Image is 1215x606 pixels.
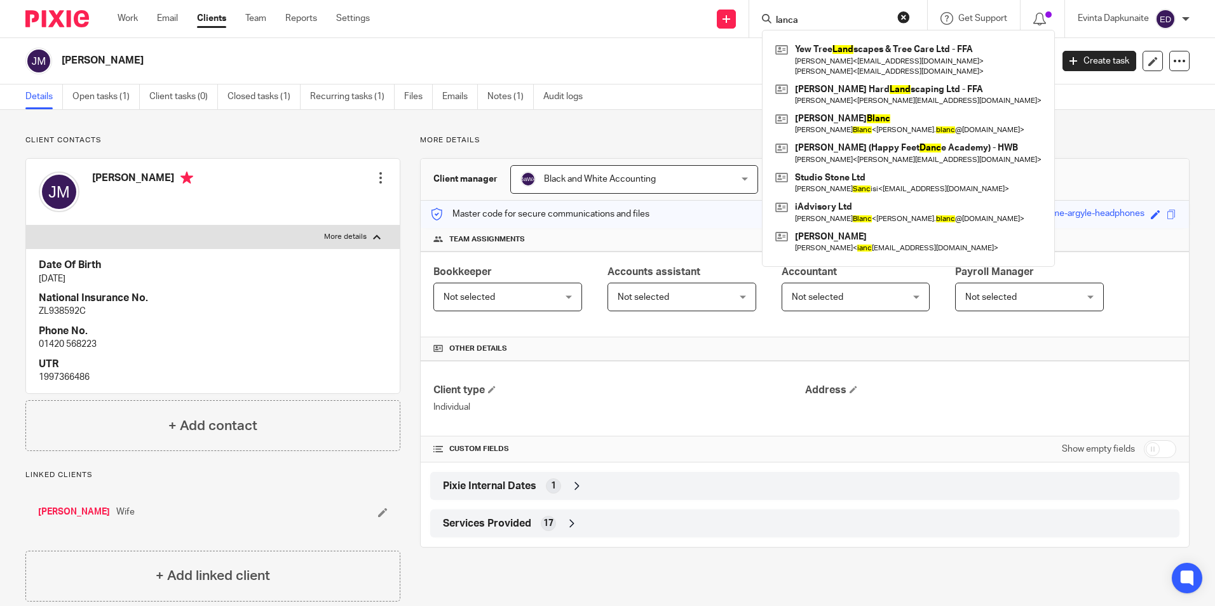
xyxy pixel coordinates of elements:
h4: Address [805,384,1176,397]
label: Show empty fields [1062,443,1135,455]
a: Reports [285,12,317,25]
span: Not selected [965,293,1017,302]
a: Settings [336,12,370,25]
p: Evinta Dapkunaite [1078,12,1149,25]
p: 01420 568223 [39,338,387,351]
span: Payroll Manager [955,267,1034,277]
div: grandmas-lime-argyle-headphones [1005,207,1144,222]
a: Email [157,12,178,25]
h3: Client manager [433,173,498,185]
span: 17 [543,517,553,530]
h4: National Insurance No. [39,292,387,305]
a: Create task [1062,51,1136,71]
a: Files [404,84,433,109]
h4: [PERSON_NAME] [92,172,193,187]
h4: Date Of Birth [39,259,387,272]
a: Clients [197,12,226,25]
a: Details [25,84,63,109]
a: Client tasks (0) [149,84,218,109]
span: Get Support [958,14,1007,23]
a: Team [245,12,266,25]
input: Search [775,15,889,27]
h4: UTR [39,358,387,371]
a: Recurring tasks (1) [310,84,395,109]
button: Clear [897,11,910,24]
h4: + Add linked client [156,566,270,586]
span: 1 [551,480,556,492]
h4: Phone No. [39,325,387,338]
p: More details [420,135,1190,145]
h2: [PERSON_NAME] [62,54,847,67]
img: svg%3E [1155,9,1176,29]
a: Closed tasks (1) [227,84,301,109]
img: svg%3E [25,48,52,74]
span: Bookkeeper [433,267,492,277]
p: ZL938592C [39,305,387,318]
span: Pixie Internal Dates [443,480,536,493]
span: Not selected [444,293,495,302]
span: Services Provided [443,517,531,530]
span: Not selected [792,293,843,302]
p: 1997366486 [39,371,387,384]
h4: CUSTOM FIELDS [433,444,804,454]
span: Black and White Accounting [544,175,656,184]
a: Open tasks (1) [72,84,140,109]
a: Emails [442,84,478,109]
h4: Client type [433,384,804,397]
p: Individual [433,401,804,414]
a: Work [118,12,138,25]
img: svg%3E [520,172,536,187]
p: Linked clients [25,470,400,480]
a: Audit logs [543,84,592,109]
span: Accounts assistant [607,267,700,277]
p: Master code for secure communications and files [430,208,649,220]
img: Pixie [25,10,89,27]
a: [PERSON_NAME] [38,506,110,518]
img: svg%3E [39,172,79,212]
span: Accountant [782,267,837,277]
span: Wife [116,506,135,518]
span: Not selected [618,293,669,302]
p: [DATE] [39,273,387,285]
span: Other details [449,344,507,354]
h4: + Add contact [168,416,257,436]
a: Notes (1) [487,84,534,109]
i: Primary [180,172,193,184]
span: Team assignments [449,234,525,245]
p: Client contacts [25,135,400,145]
p: More details [324,232,367,242]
